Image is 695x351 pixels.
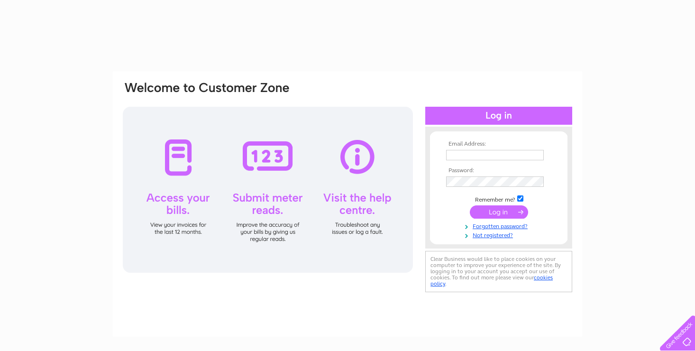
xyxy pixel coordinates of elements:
[430,274,553,287] a: cookies policy
[444,167,554,174] th: Password:
[444,141,554,148] th: Email Address:
[446,221,554,230] a: Forgotten password?
[470,205,528,219] input: Submit
[444,194,554,203] td: Remember me?
[446,230,554,239] a: Not registered?
[425,251,572,292] div: Clear Business would like to place cookies on your computer to improve your experience of the sit...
